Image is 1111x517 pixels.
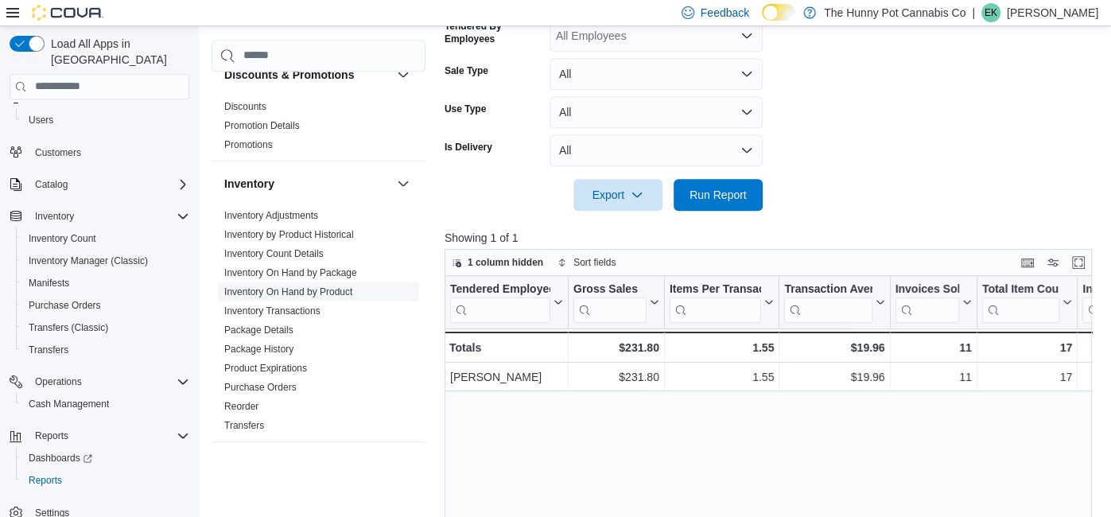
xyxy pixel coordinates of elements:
button: Reports [29,426,75,445]
button: Inventory Count [16,227,196,250]
span: Promotions [224,138,273,151]
span: Purchase Orders [224,381,297,394]
a: Customers [29,143,87,162]
span: Feedback [701,5,749,21]
h3: Inventory [224,176,274,192]
button: Inventory Manager (Classic) [16,250,196,272]
span: Inventory On Hand by Package [224,266,357,279]
button: Total Item Count [982,282,1072,322]
button: Keyboard shortcuts [1018,253,1037,272]
span: Inventory Count [29,232,96,245]
a: Promotions [224,139,273,150]
span: Operations [35,375,82,388]
button: Manifests [16,272,196,294]
span: Operations [29,372,189,391]
a: Product Expirations [224,363,307,374]
span: Package History [224,343,293,356]
input: Dark Mode [762,4,795,21]
button: Items Per Transaction [670,282,775,322]
span: Inventory Adjustments [224,209,318,222]
span: Users [29,114,53,126]
div: $231.80 [573,367,659,387]
button: Display options [1043,253,1062,272]
button: Inventory [29,207,80,226]
span: Inventory Count [22,229,189,248]
span: Inventory Count Details [224,247,324,260]
span: Dashboards [22,449,189,468]
div: Tendered Employee [450,282,550,297]
button: Loyalty [394,455,413,474]
span: Inventory [35,210,74,223]
span: EK [985,3,997,22]
button: All [550,96,763,128]
span: Cash Management [29,398,109,410]
span: Reports [29,426,189,445]
span: Discounts [224,100,266,113]
span: Reports [22,471,189,490]
button: Open list of options [740,29,753,42]
span: Transfers (Classic) [29,321,108,334]
a: Reports [22,471,68,490]
span: Package Details [224,324,293,336]
span: Customers [29,142,189,162]
button: Sort fields [551,253,622,272]
div: 17 [982,338,1072,357]
a: Reorder [224,401,258,412]
label: Sale Type [445,64,488,77]
span: Reports [29,474,62,487]
a: Transfers (Classic) [22,318,115,337]
span: Manifests [29,277,69,290]
span: Reports [35,430,68,442]
p: The Hunny Pot Cannabis Co [824,3,965,22]
button: Export [573,179,662,211]
label: Is Delivery [445,141,492,154]
span: Users [22,111,189,130]
button: All [550,134,763,166]
span: Inventory On Hand by Product [224,286,352,298]
a: Transfers [22,340,75,360]
span: Product Expirations [224,362,307,375]
div: 1.55 [670,367,775,387]
button: Run Report [674,179,763,211]
span: Inventory Manager (Classic) [29,255,148,267]
span: Transfers [224,419,264,432]
h3: Discounts & Promotions [224,67,354,83]
img: Cova [32,5,103,21]
button: Users [16,109,196,131]
button: Gross Sales [573,282,659,322]
a: Dashboards [22,449,99,468]
a: Transfers [224,420,264,431]
p: Showing 1 of 1 [445,230,1098,246]
button: Transfers (Classic) [16,317,196,339]
a: Promotion Details [224,120,300,131]
a: Discounts [224,101,266,112]
a: Inventory On Hand by Package [224,267,357,278]
button: Inventory [3,205,196,227]
button: 1 column hidden [445,253,550,272]
span: Reorder [224,400,258,413]
a: Inventory by Product Historical [224,229,354,240]
a: Purchase Orders [224,382,297,393]
span: Promotion Details [224,119,300,132]
div: Total Item Count [982,282,1059,322]
button: Tendered Employee [450,282,563,322]
div: Total Item Count [982,282,1059,297]
div: Tendered Employee [450,282,550,322]
button: Loyalty [224,457,390,472]
span: Purchase Orders [22,296,189,315]
div: $231.80 [573,338,659,357]
a: Inventory Manager (Classic) [22,251,154,270]
button: Transaction Average [784,282,884,322]
button: Catalog [29,175,74,194]
span: Transfers [22,340,189,360]
span: 1 column hidden [468,256,543,269]
div: Totals [449,338,563,357]
span: Inventory by Product Historical [224,228,354,241]
span: Catalog [29,175,189,194]
button: Reports [16,469,196,492]
span: Cash Management [22,395,189,414]
div: 17 [982,367,1072,387]
span: Sort fields [573,256,616,269]
label: Tendered By Employees [445,20,543,45]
